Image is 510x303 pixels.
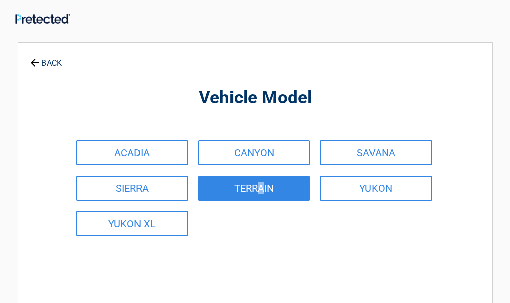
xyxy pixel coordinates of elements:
[198,140,310,165] a: CANYON
[76,140,188,165] a: ACADIA
[28,50,64,67] a: BACK
[74,86,437,110] h2: Vehicle Model
[320,140,432,165] a: SAVANA
[15,14,70,24] img: Main Logo
[76,211,188,236] a: YUKON XL
[76,176,188,201] a: SIERRA
[198,176,310,201] a: TERRAIN
[320,176,432,201] a: YUKON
